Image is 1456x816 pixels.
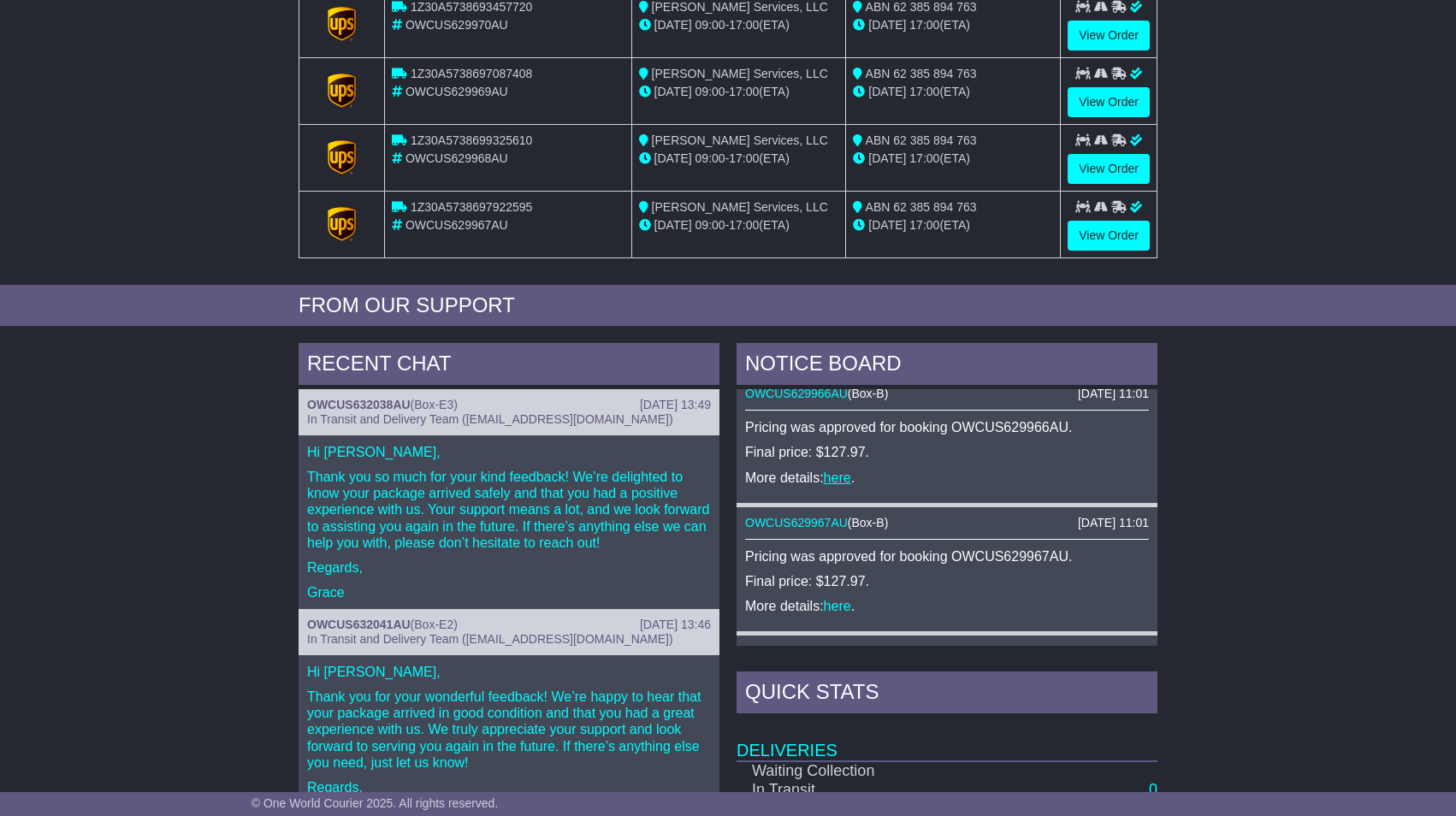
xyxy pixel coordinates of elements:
span: [DATE] [654,18,692,32]
a: here [824,599,851,613]
span: ABN 62 385 894 763 [866,67,977,80]
span: Box-B [852,516,885,529]
span: OWCUS629968AU [405,151,508,165]
span: [DATE] [868,151,906,165]
span: Box-E3 [414,398,453,411]
span: [DATE] [868,218,906,232]
div: [DATE] 11:01 [1078,644,1149,659]
a: here [824,470,851,485]
div: [DATE] 11:01 [1078,516,1149,530]
span: [DATE] [868,18,906,32]
div: ( ) [745,387,1149,401]
img: GetCarrierServiceLogo [328,74,357,108]
span: [PERSON_NAME] Services, LLC [652,200,828,214]
div: FROM OUR SUPPORT [299,293,1157,318]
div: ( ) [307,398,711,412]
p: Grace [307,584,711,600]
span: [DATE] [654,85,692,98]
div: RECENT CHAT [299,343,719,389]
span: 17:00 [909,151,939,165]
a: OWCUS629969AU [745,644,848,658]
span: OWCUS629967AU [405,218,508,232]
span: 09:00 [695,218,725,232]
img: GetCarrierServiceLogo [328,140,357,174]
td: In Transit [737,781,1002,800]
span: ABN 62 385 894 763 [866,133,977,147]
p: Hi [PERSON_NAME], [307,444,711,460]
a: View Order [1068,87,1150,117]
p: Pricing was approved for booking OWCUS629966AU. [745,419,1149,435]
p: Regards, [307,559,711,576]
div: - (ETA) [639,83,839,101]
span: 17:00 [729,218,759,232]
a: 0 [1149,781,1157,798]
p: Final price: $127.97. [745,444,1149,460]
p: Thank you for your wonderful feedback! We’re happy to hear that your package arrived in good cond... [307,689,711,771]
span: Box-B [852,387,885,400]
a: View Order [1068,21,1150,50]
td: Deliveries [737,718,1157,761]
div: - (ETA) [639,150,839,168]
a: OWCUS629967AU [745,516,848,529]
span: 17:00 [909,18,939,32]
div: ( ) [745,516,1149,530]
span: 1Z30A5738699325610 [411,133,532,147]
p: More details: . [745,470,1149,486]
span: In Transit and Delivery Team ([EMAIL_ADDRESS][DOMAIN_NAME]) [307,632,673,646]
span: 17:00 [729,18,759,32]
div: (ETA) [853,16,1053,34]
span: 09:00 [695,18,725,32]
span: © One World Courier 2025. All rights reserved. [252,796,499,810]
span: [PERSON_NAME] Services, LLC [652,67,828,80]
div: - (ETA) [639,16,839,34]
div: [DATE] 13:49 [640,398,711,412]
a: View Order [1068,154,1150,184]
div: Quick Stats [737,671,1157,718]
div: [DATE] 13:46 [640,618,711,632]
span: 17:00 [729,151,759,165]
img: GetCarrierServiceLogo [328,7,357,41]
p: Hi [PERSON_NAME], [307,664,711,680]
span: 09:00 [695,151,725,165]
span: 09:00 [695,85,725,98]
span: In Transit and Delivery Team ([EMAIL_ADDRESS][DOMAIN_NAME]) [307,412,673,426]
div: [DATE] 11:01 [1078,387,1149,401]
div: NOTICE BOARD [737,343,1157,389]
div: (ETA) [853,150,1053,168]
a: OWCUS629966AU [745,387,848,400]
div: ( ) [307,618,711,632]
span: OWCUS629969AU [405,85,508,98]
p: Pricing was approved for booking OWCUS629967AU. [745,548,1149,565]
span: 17:00 [909,218,939,232]
span: 17:00 [909,85,939,98]
p: Thank you so much for your kind feedback! We’re delighted to know your package arrived safely and... [307,469,711,551]
a: OWCUS632038AU [307,398,411,411]
p: Regards, [307,779,711,795]
span: [DATE] [654,218,692,232]
div: (ETA) [853,216,1053,234]
span: [DATE] [654,151,692,165]
img: GetCarrierServiceLogo [328,207,357,241]
span: OWCUS629970AU [405,18,508,32]
div: ( ) [745,644,1149,659]
td: Waiting Collection [737,761,1002,781]
p: More details: . [745,598,1149,614]
span: 17:00 [729,85,759,98]
span: [DATE] [868,85,906,98]
a: OWCUS632041AU [307,618,411,631]
span: 1Z30A5738697087408 [411,67,532,80]
div: (ETA) [853,83,1053,101]
span: Box-E2 [414,618,453,631]
a: View Order [1068,221,1150,251]
p: Final price: $127.97. [745,573,1149,589]
div: - (ETA) [639,216,839,234]
span: Box-D [852,644,885,658]
span: ABN 62 385 894 763 [866,200,977,214]
span: [PERSON_NAME] Services, LLC [652,133,828,147]
span: 1Z30A5738697922595 [411,200,532,214]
